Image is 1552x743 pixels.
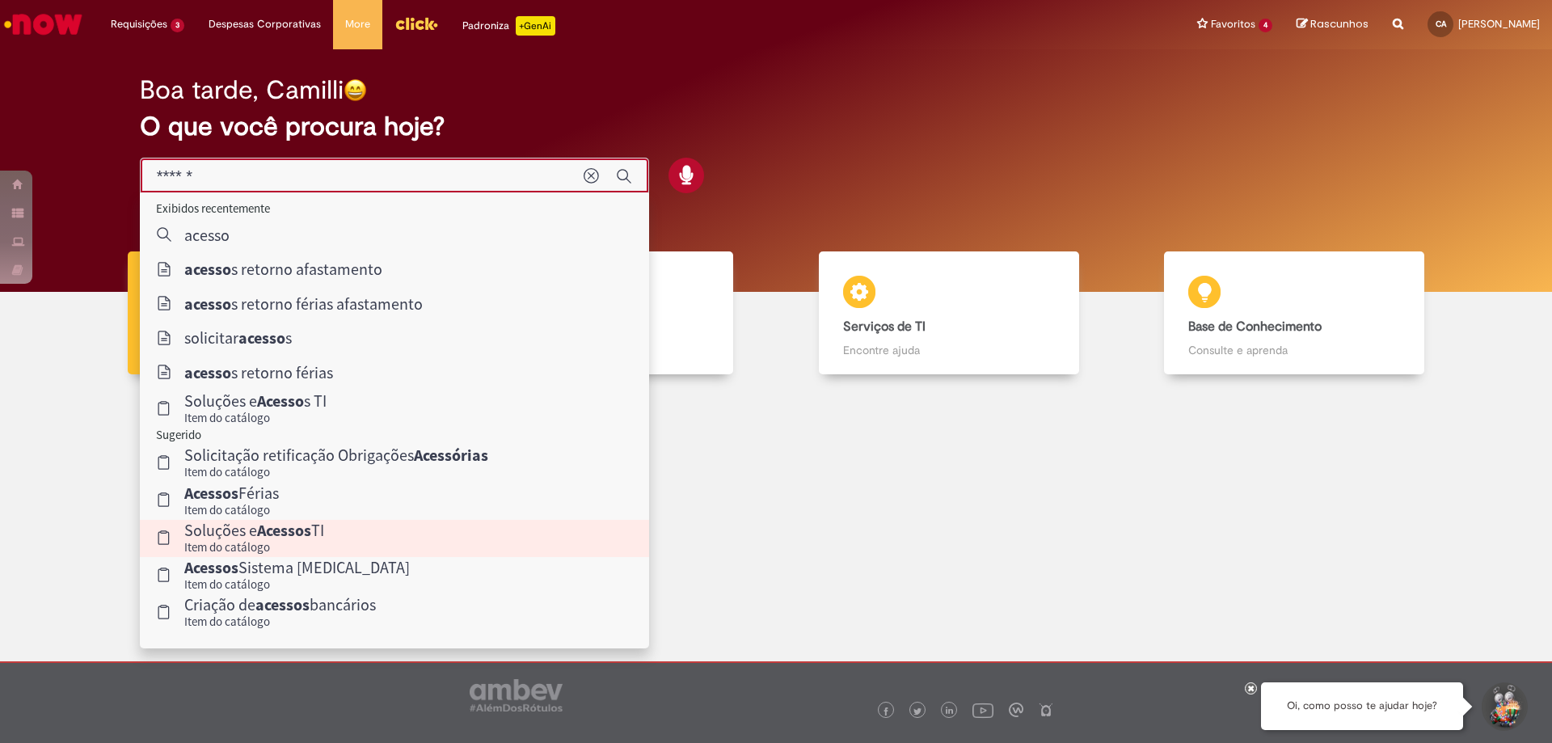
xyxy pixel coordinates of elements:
[1261,682,1463,730] div: Oi, como posso te ajudar hoje?
[470,679,563,711] img: logo_footer_ambev_rotulo_gray.png
[516,16,555,36] p: +GenAi
[171,19,184,32] span: 3
[1458,17,1540,31] span: [PERSON_NAME]
[1188,319,1322,335] b: Base de Conhecimento
[111,16,167,32] span: Requisições
[1436,19,1446,29] span: CA
[1310,16,1369,32] span: Rascunhos
[85,251,431,375] a: Tirar dúvidas Tirar dúvidas com Lupi Assist e Gen Ai
[913,707,921,716] img: logo_footer_twitter.png
[843,319,926,335] b: Serviços de TI
[1039,703,1053,717] img: logo_footer_naosei.png
[2,8,85,40] img: ServiceNow
[209,16,321,32] span: Despesas Corporativas
[843,342,1055,358] p: Encontre ajuda
[1188,342,1400,358] p: Consulte e aprenda
[946,707,954,716] img: logo_footer_linkedin.png
[462,16,555,36] div: Padroniza
[140,112,1413,141] h2: O que você procura hoje?
[140,76,344,104] h2: Boa tarde, Camilli
[344,78,367,102] img: happy-face.png
[394,11,438,36] img: click_logo_yellow_360x200.png
[1259,19,1272,32] span: 4
[1479,682,1528,731] button: Iniciar Conversa de Suporte
[1297,17,1369,32] a: Rascunhos
[776,251,1122,375] a: Serviços de TI Encontre ajuda
[972,699,993,720] img: logo_footer_youtube.png
[1122,251,1468,375] a: Base de Conhecimento Consulte e aprenda
[345,16,370,32] span: More
[882,707,890,716] img: logo_footer_facebook.png
[1211,16,1255,32] span: Favoritos
[1009,703,1023,717] img: logo_footer_workplace.png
